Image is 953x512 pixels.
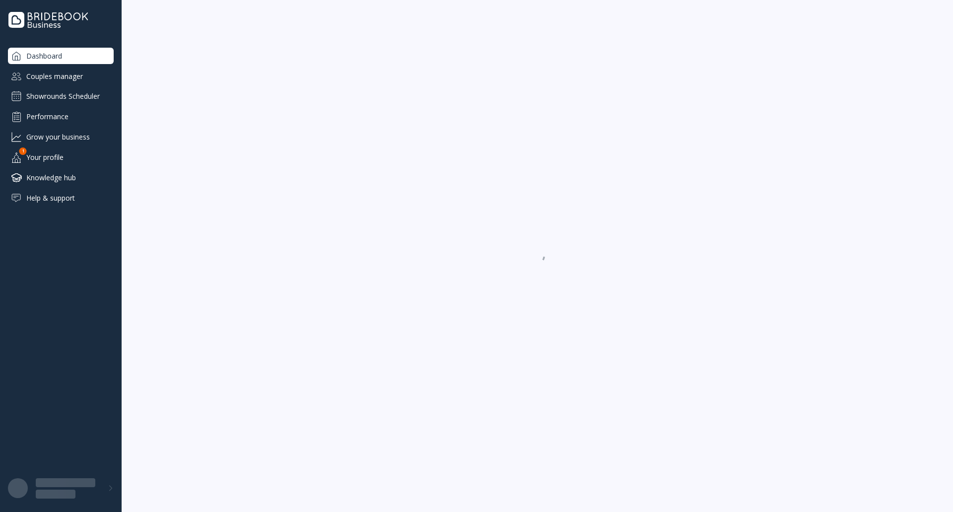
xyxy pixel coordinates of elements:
[8,68,114,84] a: Couples manager
[8,108,114,125] a: Performance
[903,464,953,512] iframe: Chat Widget
[19,147,27,155] div: 1
[8,190,114,206] a: Help & support
[8,88,114,104] a: Showrounds Scheduler
[8,129,114,145] a: Grow your business
[8,149,114,165] div: Your profile
[8,48,114,64] a: Dashboard
[8,169,114,186] a: Knowledge hub
[8,149,114,165] a: Your profile1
